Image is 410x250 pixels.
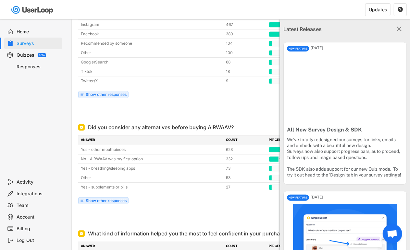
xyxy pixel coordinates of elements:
[283,25,368,33] div: Latest Releases
[10,3,56,17] img: userloop-logo-01.svg
[287,195,309,200] div: NEW FEATURE
[270,69,300,75] div: 1.57%
[81,59,222,65] div: Google/Search
[226,147,265,153] div: 623
[81,40,222,46] div: Recommended by someone
[88,123,234,131] div: Did you consider any alternatives before buying AIRWAAV?
[226,22,265,28] div: 467
[311,195,406,199] div: [DATE]
[81,78,222,84] div: Twitter/X
[226,137,265,143] div: COUNT
[226,175,265,181] div: 53
[81,165,222,171] div: Yes - breathing/sleeping apps
[86,199,127,203] div: Show other responses
[17,237,60,244] div: Log Out
[287,46,309,51] div: NEW FEATURE
[270,78,300,84] div: 0.79%
[81,147,222,153] div: Yes - other mouthpieces
[17,226,60,232] div: Billing
[270,31,300,37] div: 33.16%
[269,137,301,143] div: PERCENTAGE
[226,78,265,84] div: 9
[270,166,300,172] div: 6.59%
[311,46,406,50] div: [DATE]
[226,31,265,37] div: 380
[81,137,222,143] div: ANSWER
[17,29,60,35] div: Home
[397,7,403,13] button: 
[81,50,222,56] div: Other
[17,202,60,209] div: Team
[81,69,222,74] div: Tiktok
[17,179,60,185] div: Activity
[226,156,265,162] div: 332
[80,232,83,235] img: Single Select
[270,156,300,162] div: 29.96%
[270,50,300,56] div: 8.73%
[226,244,265,249] div: COUNT
[395,25,404,33] button: 
[81,22,222,28] div: Instagram
[81,244,222,249] div: ANSWER
[17,40,60,47] div: Surveys
[287,127,403,133] div: All New Survey Design & SDK
[270,185,300,190] div: 2.44%
[226,165,265,171] div: 73
[398,6,403,12] text: 
[269,244,301,249] div: PERCENTAGE
[270,60,300,65] div: 5.93%
[81,175,222,181] div: Other
[39,54,45,56] div: BETA
[86,93,127,97] div: Show other responses
[270,41,300,47] div: 9.08%
[226,184,265,190] div: 27
[226,59,265,65] div: 68
[369,7,387,12] div: Updates
[17,52,34,58] div: Quizzes
[226,50,265,56] div: 100
[226,69,265,74] div: 18
[226,40,265,46] div: 104
[81,31,222,37] div: Facebook
[17,64,60,70] div: Responses
[17,214,60,220] div: Account
[270,147,300,153] div: 56.23%
[383,224,402,244] div: Open chat
[81,156,222,162] div: No - AIRWAAV was my first option
[80,125,83,129] img: Single Select
[397,25,402,33] text: 
[270,22,300,28] div: 40.75%
[81,184,222,190] div: Yes - supplements or pills
[17,191,60,197] div: Integrations
[287,137,403,178] div: We've totally redesigned our surveys for links, emails and embeds with a beautiful new design. Su...
[270,175,300,181] div: 4.78%
[88,230,288,237] div: What kind of information helped you the most to feel confident in your purchase?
